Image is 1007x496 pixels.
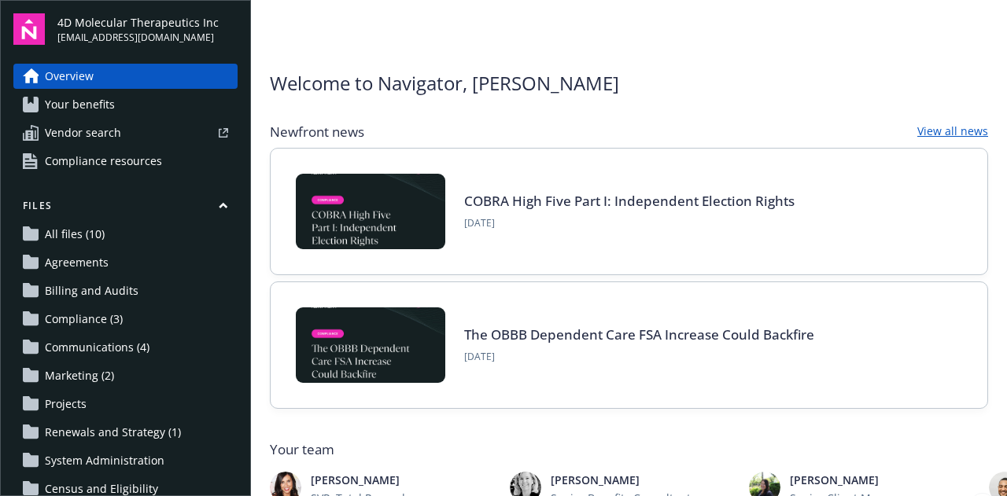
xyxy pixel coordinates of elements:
[45,149,162,174] span: Compliance resources
[464,216,795,230] span: [DATE]
[45,391,87,417] span: Projects
[464,192,795,210] a: COBRA High Five Part I: Independent Election Rights
[13,149,238,174] a: Compliance resources
[917,123,988,141] a: View all news
[270,440,988,459] span: Your team
[45,363,114,388] span: Marketing (2)
[464,350,814,364] span: [DATE]
[551,472,737,488] span: [PERSON_NAME]
[13,391,238,417] a: Projects
[13,250,238,275] a: Agreements
[45,307,123,332] span: Compliance (3)
[45,120,121,145] span: Vendor search
[57,13,238,45] button: 4D Molecular Therapeutics Inc[EMAIL_ADDRESS][DOMAIN_NAME]
[13,199,238,219] button: Files
[13,420,238,445] a: Renewals and Strategy (1)
[13,120,238,145] a: Vendor search
[13,448,238,473] a: System Administration
[13,307,238,332] a: Compliance (3)
[464,325,814,344] a: The OBBB Dependent Care FSA Increase Could Backfire
[45,448,164,473] span: System Administration
[13,363,238,388] a: Marketing (2)
[13,64,238,89] a: Overview
[45,64,94,89] span: Overview
[45,222,105,247] span: All files (10)
[13,335,238,360] a: Communications (4)
[270,123,364,141] span: Newfront news
[311,472,497,488] span: [PERSON_NAME]
[45,335,149,360] span: Communications (4)
[790,472,976,488] span: [PERSON_NAME]
[57,31,219,45] span: [EMAIL_ADDRESS][DOMAIN_NAME]
[45,250,109,275] span: Agreements
[57,14,219,31] span: 4D Molecular Therapeutics Inc
[13,92,238,117] a: Your benefits
[45,278,138,303] span: Billing and Audits
[45,420,181,445] span: Renewals and Strategy (1)
[296,307,445,383] img: BLOG-Card Image - Compliance - OBBB Dep Care FSA - 08-01-25.jpg
[296,174,445,249] img: BLOG-Card Image - Compliance - COBRA High Five Pt 1 07-18-25.jpg
[45,92,115,117] span: Your benefits
[13,278,238,303] a: Billing and Audits
[13,222,238,247] a: All files (10)
[270,69,619,97] span: Welcome to Navigator , [PERSON_NAME]
[13,13,45,45] img: navigator-logo.svg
